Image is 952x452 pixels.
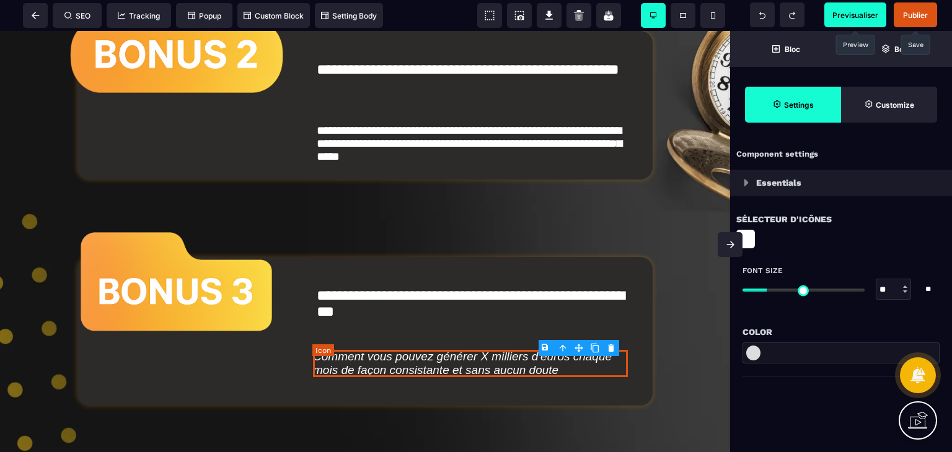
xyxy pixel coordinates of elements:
[64,11,90,20] span: SEO
[507,3,532,28] span: Screenshot
[832,11,878,20] span: Previsualiser
[730,142,952,167] div: Component settings
[244,11,304,20] span: Custom Block
[321,11,377,20] span: Setting Body
[745,87,841,123] span: Settings
[841,87,937,123] span: Open Style Manager
[477,3,502,28] span: View components
[188,11,221,20] span: Popup
[744,179,749,186] img: loading
[756,175,801,190] p: Essentials
[730,31,841,67] span: Open Blocks
[785,45,800,54] strong: Bloc
[903,11,928,20] span: Publier
[53,127,301,375] img: b63497bf34ca56da4c7c1228aa4a8564_Bonus_3.png
[743,324,940,339] div: Color
[313,319,628,346] i: Comment vous pouvez générer X milliers d'euros chaque mois de façon consistante et sans aucun doute
[824,2,886,27] span: Preview
[894,45,912,54] strong: Body
[841,31,952,67] span: Open Layer Manager
[736,212,946,227] div: Sélecteur d'icônes
[743,266,783,276] span: Font Size
[876,100,914,110] strong: Customize
[784,100,814,110] strong: Settings
[118,11,160,20] span: Tracking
